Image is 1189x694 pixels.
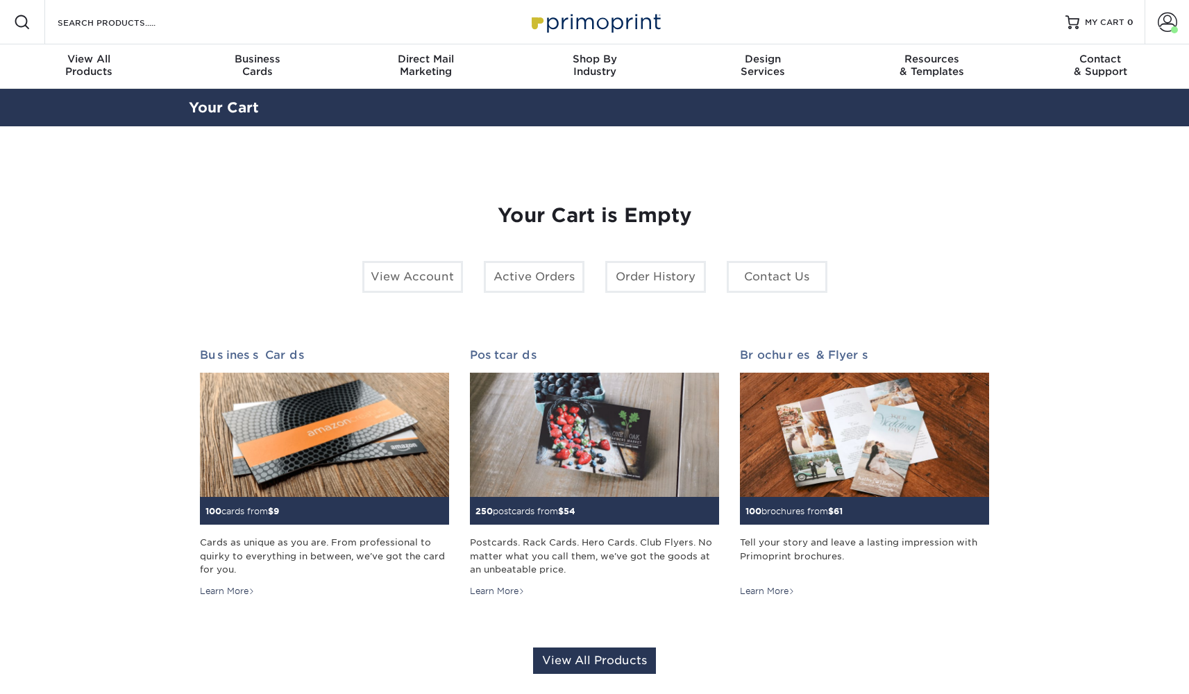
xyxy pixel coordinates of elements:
[200,348,449,598] a: Business Cards 100cards from$9 Cards as unique as you are. From professional to quirky to everyth...
[533,648,656,674] a: View All Products
[848,53,1016,65] span: Resources
[679,53,848,78] div: Services
[362,261,463,293] a: View Account
[848,44,1016,89] a: Resources& Templates
[341,53,510,78] div: Marketing
[470,536,719,575] div: Postcards. Rack Cards. Hero Cards. Club Flyers. No matter what you call them, we've got the goods...
[740,373,989,498] img: Brochures & Flyers
[1016,44,1185,89] a: Contact& Support
[200,204,990,228] h1: Your Cart is Empty
[173,53,341,65] span: Business
[484,261,584,293] a: Active Orders
[679,44,848,89] a: DesignServices
[564,506,575,516] span: 54
[745,506,761,516] span: 100
[740,348,989,362] h2: Brochures & Flyers
[200,373,449,498] img: Business Cards
[200,585,255,598] div: Learn More
[173,53,341,78] div: Cards
[510,53,679,78] div: Industry
[189,99,259,116] a: Your Cart
[205,506,279,516] small: cards from
[1016,53,1185,78] div: & Support
[470,348,719,362] h2: Postcards
[5,53,174,78] div: Products
[341,53,510,65] span: Direct Mail
[205,506,221,516] span: 100
[1016,53,1185,65] span: Contact
[475,506,575,516] small: postcards from
[745,506,843,516] small: brochures from
[341,44,510,89] a: Direct MailMarketing
[5,53,174,65] span: View All
[727,261,827,293] a: Contact Us
[475,506,493,516] span: 250
[5,44,174,89] a: View AllProducts
[273,506,279,516] span: 9
[56,14,192,31] input: SEARCH PRODUCTS.....
[1127,17,1133,27] span: 0
[558,506,564,516] span: $
[510,44,679,89] a: Shop ByIndustry
[679,53,848,65] span: Design
[740,585,795,598] div: Learn More
[1085,17,1124,28] span: MY CART
[268,506,273,516] span: $
[200,536,449,575] div: Cards as unique as you are. From professional to quirky to everything in between, we've got the c...
[828,506,834,516] span: $
[740,348,989,598] a: Brochures & Flyers 100brochures from$61 Tell your story and leave a lasting impression with Primo...
[525,7,664,37] img: Primoprint
[740,536,989,575] div: Tell your story and leave a lasting impression with Primoprint brochures.
[173,44,341,89] a: BusinessCards
[605,261,706,293] a: Order History
[200,348,449,362] h2: Business Cards
[470,348,719,598] a: Postcards 250postcards from$54 Postcards. Rack Cards. Hero Cards. Club Flyers. No matter what you...
[470,585,525,598] div: Learn More
[848,53,1016,78] div: & Templates
[510,53,679,65] span: Shop By
[470,373,719,498] img: Postcards
[834,506,843,516] span: 61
